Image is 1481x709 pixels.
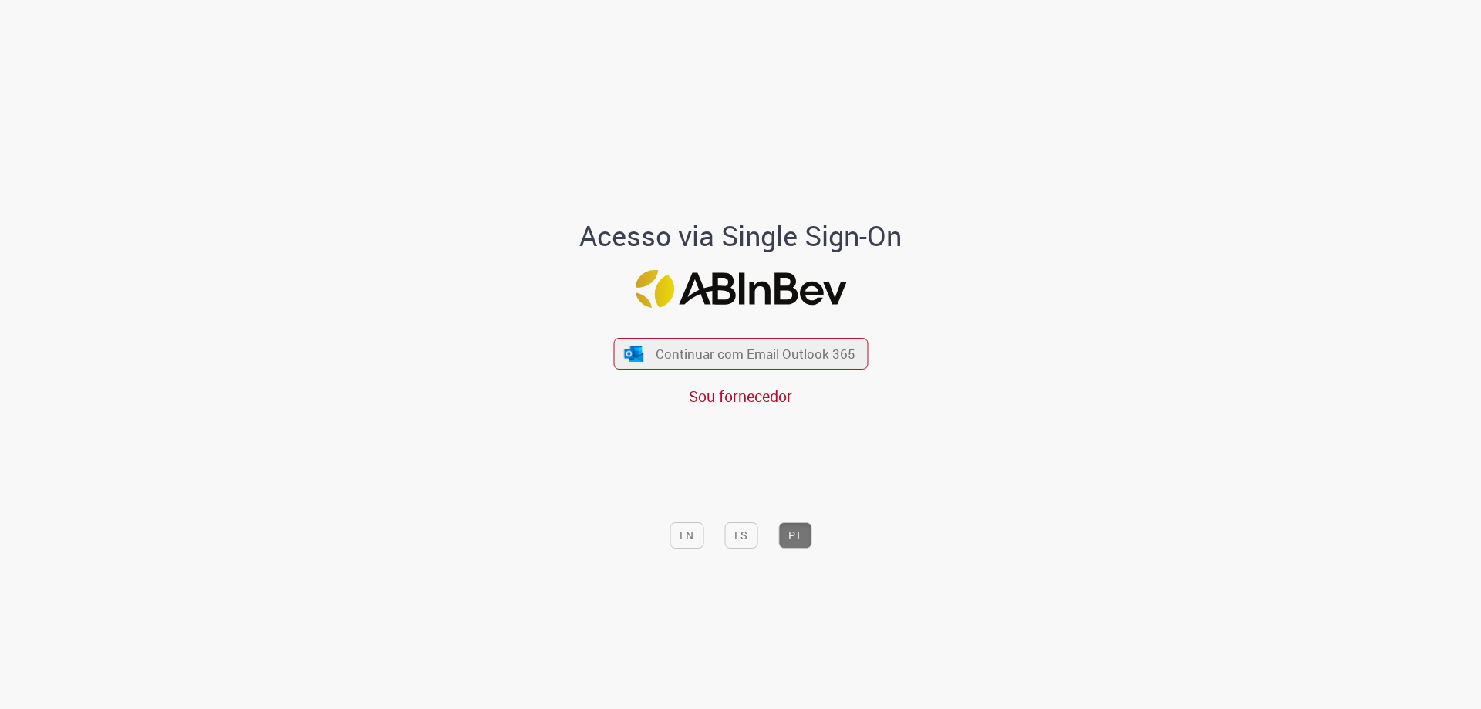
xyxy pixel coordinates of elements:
img: ícone Azure/Microsoft 360 [623,346,645,362]
button: ícone Azure/Microsoft 360 Continuar com Email Outlook 365 [613,338,868,370]
span: Continuar com Email Outlook 365 [656,345,855,363]
h1: Acesso via Single Sign-On [527,221,955,252]
img: Logo ABInBev [635,270,846,308]
button: EN [670,522,703,549]
a: Sou fornecedor [689,386,792,407]
button: PT [778,522,811,549]
button: ES [724,522,757,549]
